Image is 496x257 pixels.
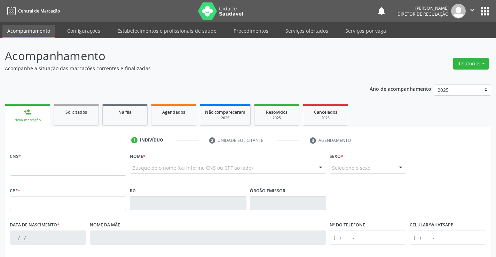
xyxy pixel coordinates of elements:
[10,151,21,162] label: CNS
[479,5,491,17] button: apps
[466,4,479,18] button: 
[397,5,449,11] div: [PERSON_NAME]
[65,109,87,115] span: Solicitados
[410,231,486,244] input: (__) _____-_____
[90,220,120,231] label: Nome da mãe
[266,109,288,115] span: Resolvidos
[205,109,245,115] span: Não compareceram
[453,58,489,70] button: Relatórios
[10,220,60,231] label: Data de nascimento
[332,164,370,171] span: Selecione o sexo
[140,137,163,143] div: Indivíduo
[330,151,343,162] label: Sexo
[397,11,449,17] span: Diretor de regulação
[259,115,294,121] div: 2025
[18,8,60,14] span: Central de Marcação
[112,25,221,37] a: Estabelecimentos e profissionais de saúde
[308,115,343,121] div: 2025
[24,108,31,116] div: person_add
[229,25,273,37] a: Procedimentos
[5,5,60,17] a: Central de Marcação
[62,25,105,37] a: Configurações
[10,185,20,196] label: CPF
[330,220,365,231] label: Nº do Telefone
[370,84,431,93] p: Ano de acompanhamento
[340,25,391,37] a: Serviços por vaga
[469,6,476,14] i: 
[162,109,185,115] span: Agendados
[130,185,136,196] label: RG
[10,231,86,244] input: __/__/____
[10,118,45,123] div: Nova marcação
[5,47,345,65] p: Acompanhamento
[330,231,406,244] input: (__) _____-_____
[377,6,386,16] button: notifications
[314,109,337,115] span: Cancelados
[410,220,454,231] label: Celular/WhatsApp
[131,137,137,143] div: 1
[2,25,55,38] a: Acompanhamento
[118,109,132,115] span: Na fila
[205,115,245,121] div: 2025
[451,4,466,18] img: img
[281,25,333,37] a: Serviços ofertados
[250,185,285,196] label: Órgão emissor
[5,65,345,72] p: Acompanhe a situação das marcações correntes e finalizadas
[130,151,145,162] label: Nome
[132,164,253,171] span: Busque pelo nome (ou informe CNS ou CPF ao lado)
